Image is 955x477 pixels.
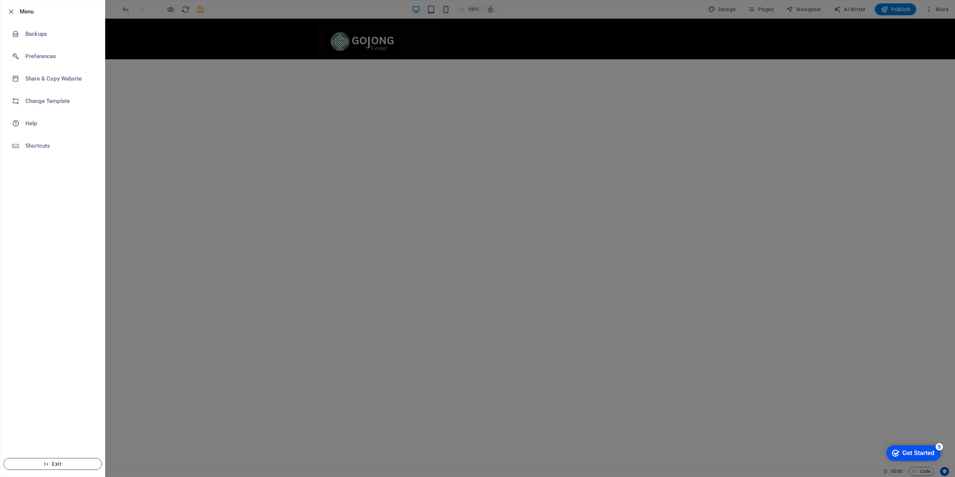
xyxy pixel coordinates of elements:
div: Get Started 5 items remaining, 0% complete [6,4,60,19]
div: 5 [55,1,62,9]
h6: Menu [20,7,99,16]
h6: Share & Copy Website [25,74,94,83]
div: Get Started [22,8,54,15]
span: Exit [10,461,95,467]
button: Exit [3,458,102,470]
h6: Preferences [25,52,94,61]
h6: Backups [25,29,94,38]
a: Help [0,112,105,135]
h6: Shortcuts [25,141,94,150]
h6: Help [25,119,94,128]
h6: Change Template [25,97,94,106]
